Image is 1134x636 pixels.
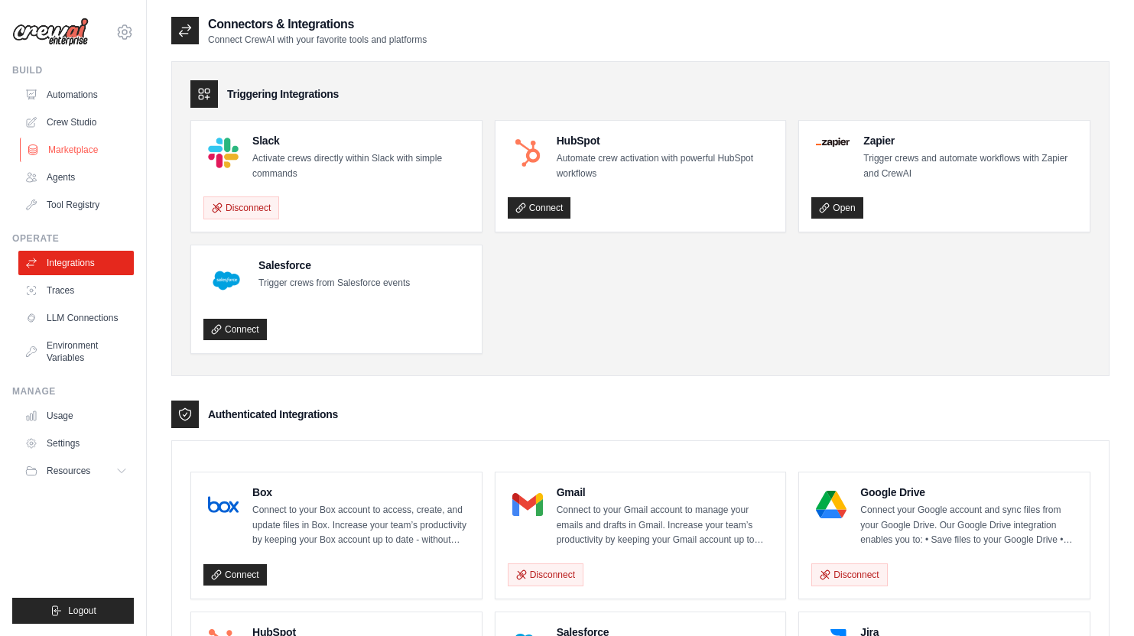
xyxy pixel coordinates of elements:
a: LLM Connections [18,306,134,330]
p: Trigger crews from Salesforce events [258,276,410,291]
button: Logout [12,598,134,624]
a: Agents [18,165,134,190]
div: Build [12,64,134,76]
button: Disconnect [203,196,279,219]
a: Settings [18,431,134,456]
p: Activate crews directly within Slack with simple commands [252,151,470,181]
img: HubSpot Logo [512,138,543,168]
h2: Connectors & Integrations [208,15,427,34]
p: Connect to your Box account to access, create, and update files in Box. Increase your team’s prod... [252,503,470,548]
p: Trigger crews and automate workflows with Zapier and CrewAI [863,151,1077,181]
button: Disconnect [508,563,583,586]
p: Automate crew activation with powerful HubSpot workflows [557,151,774,181]
div: Operate [12,232,134,245]
a: Open [811,197,863,219]
img: Box Logo [208,489,239,520]
h4: Salesforce [258,258,410,273]
p: Connect CrewAI with your favorite tools and platforms [208,34,427,46]
p: Connect your Google account and sync files from your Google Drive. Our Google Drive integration e... [860,503,1077,548]
a: Connect [203,564,267,586]
div: Manage [12,385,134,397]
h4: Gmail [557,485,774,500]
img: Zapier Logo [816,138,850,147]
a: Tool Registry [18,193,134,217]
a: Connect [203,319,267,340]
a: Automations [18,83,134,107]
button: Resources [18,459,134,483]
img: Google Drive Logo [816,489,846,520]
a: Marketplace [20,138,135,162]
img: Slack Logo [208,138,239,168]
a: Integrations [18,251,134,275]
a: Environment Variables [18,333,134,370]
h4: Slack [252,133,470,148]
span: Resources [47,465,90,477]
h3: Authenticated Integrations [208,407,338,422]
button: Disconnect [811,563,887,586]
img: Gmail Logo [512,489,543,520]
img: Salesforce Logo [208,262,245,299]
a: Traces [18,278,134,303]
a: Usage [18,404,134,428]
h3: Triggering Integrations [227,86,339,102]
h4: Google Drive [860,485,1077,500]
a: Connect [508,197,571,219]
p: Connect to your Gmail account to manage your emails and drafts in Gmail. Increase your team’s pro... [557,503,774,548]
h4: Box [252,485,470,500]
h4: Zapier [863,133,1077,148]
h4: HubSpot [557,133,774,148]
span: Logout [68,605,96,617]
img: Logo [12,18,89,47]
a: Crew Studio [18,110,134,135]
